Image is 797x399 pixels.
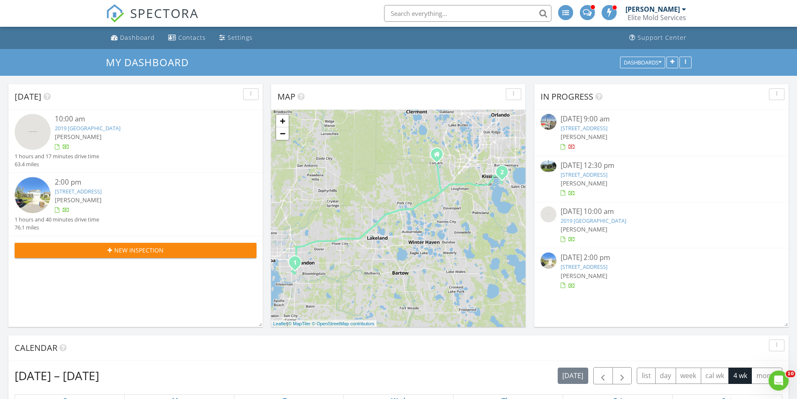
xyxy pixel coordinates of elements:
[541,114,782,151] a: [DATE] 9:00 am [STREET_ADDRESS] [PERSON_NAME]
[276,127,289,140] a: Zoom out
[216,30,256,46] a: Settings
[628,13,686,22] div: Elite Mold Services
[728,368,752,384] button: 4 wk
[106,4,124,23] img: The Best Home Inspection Software - Spectora
[165,30,209,46] a: Contacts
[15,224,99,232] div: 76.1 miles
[541,252,556,268] img: streetview
[55,196,102,204] span: [PERSON_NAME]
[120,33,155,41] div: Dashboard
[15,152,99,160] div: 1 hours and 17 minutes drive time
[561,114,762,124] div: [DATE] 9:00 am
[55,177,236,188] div: 2:00 pm
[561,171,607,178] a: [STREET_ADDRESS]
[593,367,613,384] button: Previous
[676,368,701,384] button: week
[55,124,120,132] a: 2019 [GEOGRAPHIC_DATA]
[228,33,253,41] div: Settings
[271,320,377,327] div: |
[561,124,607,132] a: [STREET_ADDRESS]
[561,206,762,217] div: [DATE] 10:00 am
[55,188,102,195] a: [STREET_ADDRESS]
[108,30,158,46] a: Dashboard
[541,160,782,198] a: [DATE] 12:30 pm [STREET_ADDRESS] [PERSON_NAME]
[624,59,661,65] div: Dashboards
[312,321,374,326] a: © OpenStreetMap contributors
[15,114,256,168] a: 10:00 am 2019 [GEOGRAPHIC_DATA] [PERSON_NAME] 1 hours and 17 minutes drive time 63.4 miles
[15,114,51,150] img: streetview
[15,243,256,258] button: New Inspection
[295,262,300,267] div: 2019 Santa Catalina Ln, Riverview, FL 33578
[558,368,588,384] button: [DATE]
[751,368,782,384] button: month
[114,246,164,255] span: New Inspection
[655,368,676,384] button: day
[15,177,51,213] img: streetview
[293,260,297,266] i: 1
[786,371,795,377] span: 10
[561,160,762,171] div: [DATE] 12:30 pm
[561,225,607,233] span: [PERSON_NAME]
[273,321,287,326] a: Leaflet
[277,91,295,102] span: Map
[15,160,99,168] div: 63.4 miles
[15,342,57,353] span: Calendar
[637,368,656,384] button: list
[541,91,593,102] span: In Progress
[15,216,99,224] div: 1 hours and 40 minutes drive time
[288,321,311,326] a: © MapTiler
[626,30,690,46] a: Support Center
[437,154,442,159] div: 170 Orlando Breeze Cir. Unit 406, Davenport FL 33897
[561,179,607,187] span: [PERSON_NAME]
[55,114,236,124] div: 10:00 am
[561,133,607,141] span: [PERSON_NAME]
[502,172,507,177] div: 1761 Brockridge Rd, Kissimmee, FL 34744
[541,114,556,130] img: streetview
[561,263,607,270] a: [STREET_ADDRESS]
[620,57,665,68] button: Dashboards
[384,5,551,22] input: Search everything...
[500,170,504,175] i: 2
[276,115,289,127] a: Zoom in
[55,133,102,141] span: [PERSON_NAME]
[541,206,556,222] img: streetview
[130,4,199,22] span: SPECTORA
[561,252,762,263] div: [DATE] 2:00 pm
[106,11,199,29] a: SPECTORA
[561,217,626,224] a: 2019 [GEOGRAPHIC_DATA]
[541,252,782,290] a: [DATE] 2:00 pm [STREET_ADDRESS] [PERSON_NAME]
[15,367,99,384] h2: [DATE] – [DATE]
[541,206,782,244] a: [DATE] 10:00 am 2019 [GEOGRAPHIC_DATA] [PERSON_NAME]
[638,33,687,41] div: Support Center
[769,371,789,391] iframe: Intercom live chat
[178,33,206,41] div: Contacts
[106,55,196,69] a: My Dashboard
[15,91,41,102] span: [DATE]
[701,368,729,384] button: cal wk
[15,177,256,232] a: 2:00 pm [STREET_ADDRESS] [PERSON_NAME] 1 hours and 40 minutes drive time 76.1 miles
[541,160,556,172] img: 9328584%2Fcover_photos%2FGojFo3GlkVQmgYcGCdkX%2Fsmall.9328584-1756213468801
[612,367,632,384] button: Next
[625,5,680,13] div: [PERSON_NAME]
[561,272,607,280] span: [PERSON_NAME]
